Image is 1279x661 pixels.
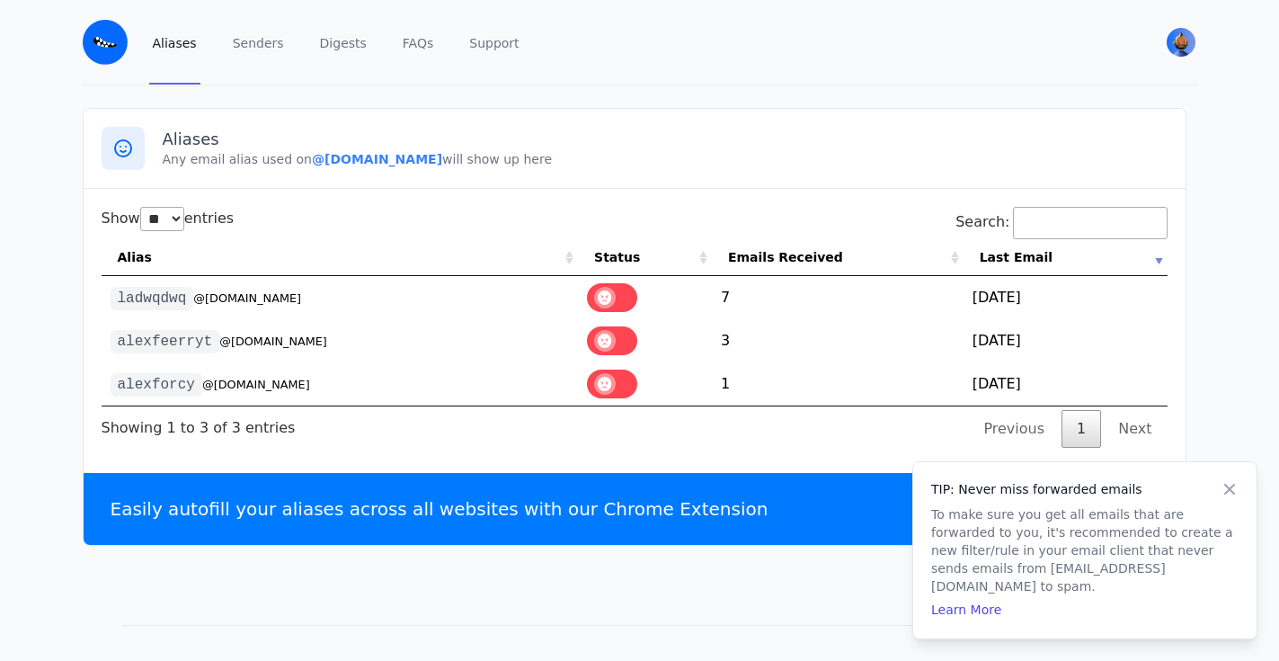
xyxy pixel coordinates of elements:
a: 1 [1061,410,1101,448]
div: Showing 1 to 3 of 3 entries [102,406,296,439]
th: Status: activate to sort column ascending [578,239,712,276]
th: Last Email: activate to sort column ascending [964,239,1168,276]
a: Next [1103,410,1167,448]
h4: TIP: Never miss forwarded emails [931,480,1239,498]
code: alexfeerryt [111,330,220,353]
p: To make sure you get all emails that are forwarded to you, it's recommended to create a new filte... [931,505,1239,595]
code: alexforcy [111,373,202,397]
td: 7 [712,276,964,319]
th: Emails Received: activate to sort column ascending [712,239,964,276]
p: Easily autofill your aliases across all websites with our Chrome Extension [111,496,768,522]
label: Show entries [102,210,235,227]
button: User menu [1165,26,1197,58]
img: Email Monster [83,20,128,65]
img: dwq dqwwdq's Avatar [1167,28,1195,57]
td: [DATE] [964,276,1168,319]
a: Learn More [931,603,1001,617]
label: Search: [955,213,1167,230]
code: ladwqdwq [111,287,194,310]
td: 3 [712,319,964,362]
p: Any email alias used on will show up here [163,150,1168,168]
small: @[DOMAIN_NAME] [202,378,310,391]
small: @[DOMAIN_NAME] [219,335,327,348]
small: @[DOMAIN_NAME] [193,291,301,305]
th: Alias: activate to sort column ascending [102,239,579,276]
h3: Aliases [163,129,1168,150]
td: [DATE] [964,319,1168,362]
td: [DATE] [964,362,1168,406]
a: Previous [968,410,1060,448]
b: @[DOMAIN_NAME] [312,152,442,166]
input: Search: [1013,207,1168,239]
td: 1 [712,362,964,406]
select: Showentries [140,207,184,231]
